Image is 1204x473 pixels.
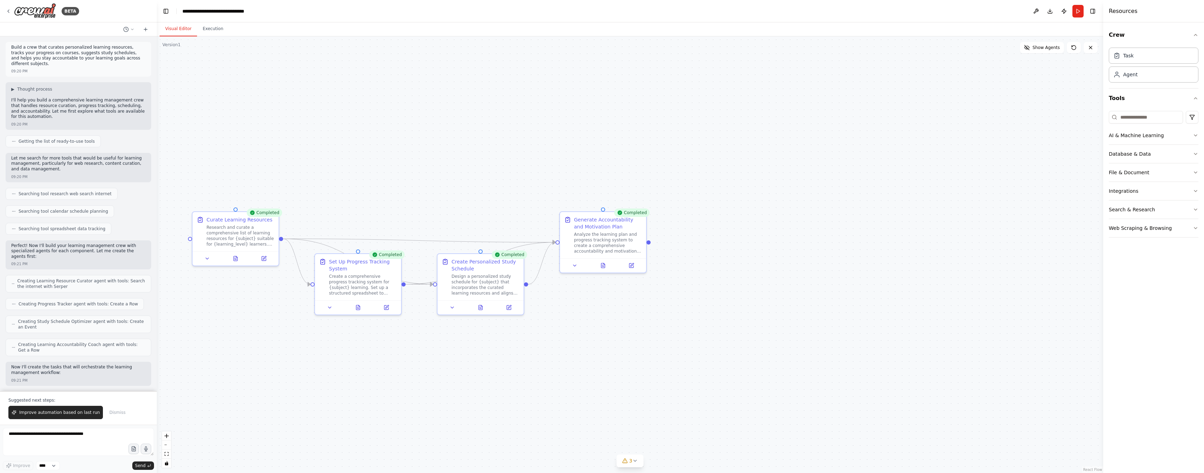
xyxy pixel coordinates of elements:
[1109,7,1137,15] h4: Resources
[1083,468,1102,472] a: React Flow attribution
[614,209,650,217] div: Completed
[314,253,402,315] div: CompletedSet Up Progress Tracking SystemCreate a comprehensive progress tracking system for {subj...
[13,463,30,468] span: Improve
[14,3,56,19] img: Logo
[11,69,28,74] div: 09:20 PM
[11,45,146,66] p: Build a crew that curates personalized learning resources, tracks your progress on courses, sugge...
[497,303,521,312] button: Open in side panel
[247,209,282,217] div: Completed
[11,86,14,92] span: ▶
[8,406,103,419] button: Improve automation based on last run
[17,86,52,92] span: Thought process
[206,216,272,223] div: Curate Learning Resources
[451,274,519,296] div: Design a personalized study schedule for {subject} that incorporates the curated learning resourc...
[182,8,244,15] nav: breadcrumb
[1123,71,1137,78] div: Agent
[11,86,52,92] button: ▶Thought process
[106,406,129,419] button: Dismiss
[343,303,373,312] button: View output
[252,254,276,263] button: Open in side panel
[3,461,33,470] button: Improve
[629,457,632,464] span: 3
[140,25,151,34] button: Start a new chat
[1109,132,1164,139] div: AI & Machine Learning
[1109,182,1198,200] button: Integrations
[221,254,251,263] button: View output
[135,463,146,468] span: Send
[559,211,647,273] div: CompletedGenerate Accountability and Motivation PlanAnalyze the learning plan and progress tracki...
[18,342,145,353] span: Creating Learning Accountability Coach agent with tools: Get a Row
[11,122,28,127] div: 09:20 PM
[1109,188,1138,195] div: Integrations
[1088,6,1098,16] button: Hide right sidebar
[1109,126,1198,144] button: AI & Machine Learning
[162,440,171,450] button: zoom out
[19,209,108,214] span: Searching tool calendar schedule planning
[574,216,642,230] div: Generate Accountability and Motivation Plan
[197,22,229,36] button: Execution
[11,378,28,383] div: 09:21 PM
[162,431,171,468] div: React Flow controls
[1109,145,1198,163] button: Database & Data
[109,410,125,415] span: Dismiss
[1109,45,1198,88] div: Crew
[162,450,171,459] button: fit view
[283,235,310,288] g: Edge from ff7d1c0c-c5e2-451d-ab10-f741621261d2 to c827fb8f-e68e-4190-a38d-6d1c0e58f0a1
[406,281,433,288] g: Edge from c827fb8f-e68e-4190-a38d-6d1c0e58f0a1 to 6a333a18-b6f6-4548-ae87-a2dd6f842803
[617,454,644,467] button: 3
[19,410,100,415] span: Improve automation based on last run
[132,461,154,470] button: Send
[1109,206,1155,213] div: Search & Research
[369,250,405,259] div: Completed
[19,139,95,144] span: Getting the list of ready-to-use tools
[128,444,139,454] button: Upload files
[1109,225,1172,232] div: Web Scraping & Browsing
[528,239,555,288] g: Edge from 6a333a18-b6f6-4548-ae87-a2dd6f842803 to 18368882-b8fa-4152-aabb-abd731127afa
[11,243,146,260] p: Perfect! Now I'll build your learning management crew with specialized agents for each component....
[11,174,28,179] div: 09:20 PM
[283,235,555,246] g: Edge from ff7d1c0c-c5e2-451d-ab10-f741621261d2 to 18368882-b8fa-4152-aabb-abd731127afa
[1109,163,1198,182] button: File & Document
[141,444,151,454] button: Click to speak your automation idea
[588,261,618,270] button: View output
[161,6,171,16] button: Hide left sidebar
[1109,89,1198,108] button: Tools
[17,278,145,289] span: Creating Learning Resource Curator agent with tools: Search the internet with Serper
[492,250,527,259] div: Completed
[11,98,146,119] p: I'll help you build a comprehensive learning management crew that handles resource curation, prog...
[11,261,28,267] div: 09:21 PM
[406,239,555,288] g: Edge from c827fb8f-e68e-4190-a38d-6d1c0e58f0a1 to 18368882-b8fa-4152-aabb-abd731127afa
[19,191,112,197] span: Searching tool research web search internet
[1109,150,1151,157] div: Database & Data
[574,232,642,254] div: Analyze the learning plan and progress tracking system to create a comprehensive accountability a...
[1123,52,1134,59] div: Task
[8,397,148,403] p: Suggested next steps:
[466,303,496,312] button: View output
[1032,45,1060,50] span: Show Agents
[206,225,274,247] div: Research and curate a comprehensive list of learning resources for {subject} suitable for {learni...
[192,211,279,266] div: CompletedCurate Learning ResourcesResearch and curate a comprehensive list of learning resources ...
[120,25,137,34] button: Switch to previous chat
[11,365,146,375] p: Now I'll create the tasks that will orchestrate the learning management workflow:
[329,274,397,296] div: Create a comprehensive progress tracking system for {subject} learning. Set up a structured sprea...
[1109,108,1198,243] div: Tools
[160,22,197,36] button: Visual Editor
[18,319,145,330] span: Creating Study Schedule Optimizer agent with tools: Create an Event
[374,303,398,312] button: Open in side panel
[437,253,524,315] div: CompletedCreate Personalized Study ScheduleDesign a personalized study schedule for {subject} tha...
[62,7,79,15] div: BETA
[1109,25,1198,45] button: Crew
[329,258,397,272] div: Set Up Progress Tracking System
[19,226,105,232] span: Searching tool spreadsheet data tracking
[451,258,519,272] div: Create Personalized Study Schedule
[1109,200,1198,219] button: Search & Research
[162,42,181,48] div: Version 1
[19,301,138,307] span: Creating Progress Tracker agent with tools: Create a Row
[162,459,171,468] button: toggle interactivity
[11,156,146,172] p: Let me search for more tools that would be useful for learning management, particularly for web r...
[1109,169,1149,176] div: File & Document
[1020,42,1064,53] button: Show Agents
[1109,219,1198,237] button: Web Scraping & Browsing
[619,261,643,270] button: Open in side panel
[162,431,171,440] button: zoom in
